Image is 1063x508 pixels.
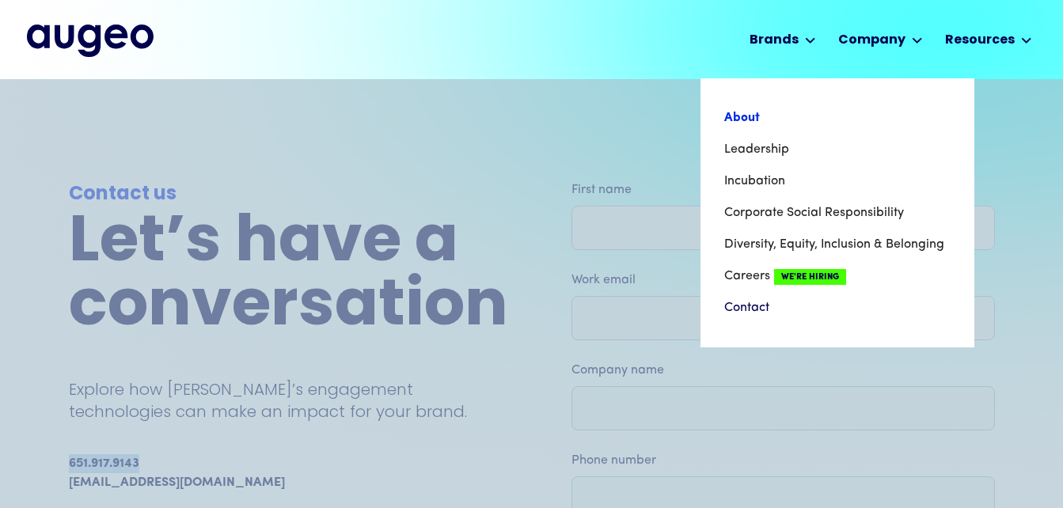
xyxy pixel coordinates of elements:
[724,229,951,260] a: Diversity, Equity, Inclusion & Belonging
[724,102,951,134] a: About
[838,31,905,50] div: Company
[750,31,799,50] div: Brands
[724,165,951,197] a: Incubation
[724,197,951,229] a: Corporate Social Responsibility
[724,134,951,165] a: Leadership
[724,260,951,292] a: CareersWe're Hiring
[27,25,154,56] img: Augeo's full logo in midnight blue.
[700,78,974,347] nav: Company
[724,292,951,324] a: Contact
[27,25,154,56] a: home
[945,31,1015,50] div: Resources
[774,269,846,285] span: We're Hiring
